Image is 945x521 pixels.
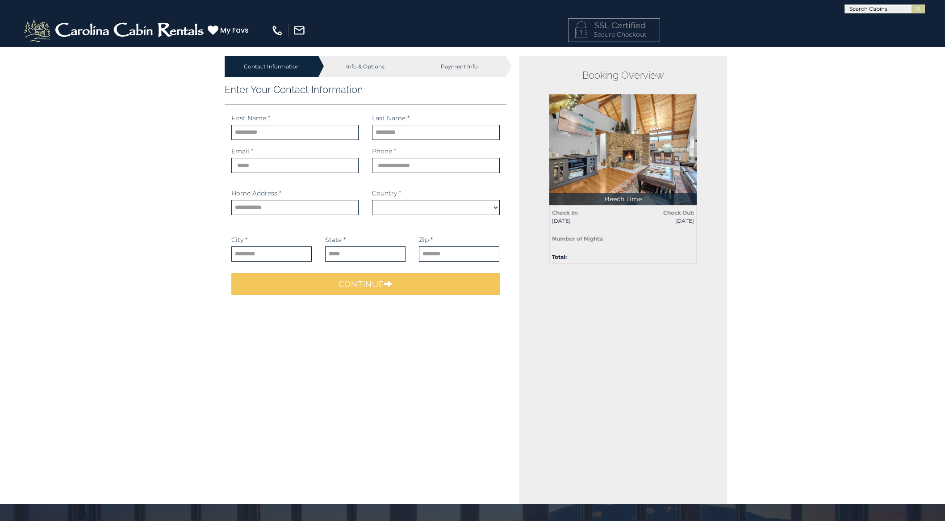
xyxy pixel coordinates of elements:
[231,273,500,295] button: Continue
[575,21,587,38] img: LOCKICON1.png
[325,235,346,244] label: State *
[372,147,396,156] label: Phone *
[419,235,433,244] label: Zip *
[549,69,697,81] h2: Booking Overview
[630,217,694,224] span: [DATE]
[208,25,251,36] a: My Favs
[552,254,567,260] strong: Total:
[22,17,208,44] img: White-1-2.png
[220,25,249,36] span: My Favs
[552,235,603,242] strong: Number of Nights:
[549,94,697,205] img: 1752462529_thumbnail.jpeg
[552,209,578,216] strong: Check In:
[372,189,401,198] label: Country *
[552,217,616,224] span: [DATE]
[372,114,410,123] label: Last Name *
[231,147,253,156] label: Email *
[231,235,247,244] label: City *
[231,189,281,198] label: Home Address *
[271,24,284,37] img: phone-regular-white.png
[663,209,694,216] strong: Check Out:
[575,30,653,39] p: Secure Checkout
[225,84,506,95] h3: Enter Your Contact Information
[293,24,305,37] img: mail-regular-white.png
[231,114,270,123] label: First Name *
[575,21,653,30] h4: SSL Certified
[549,193,697,205] p: Beech Time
